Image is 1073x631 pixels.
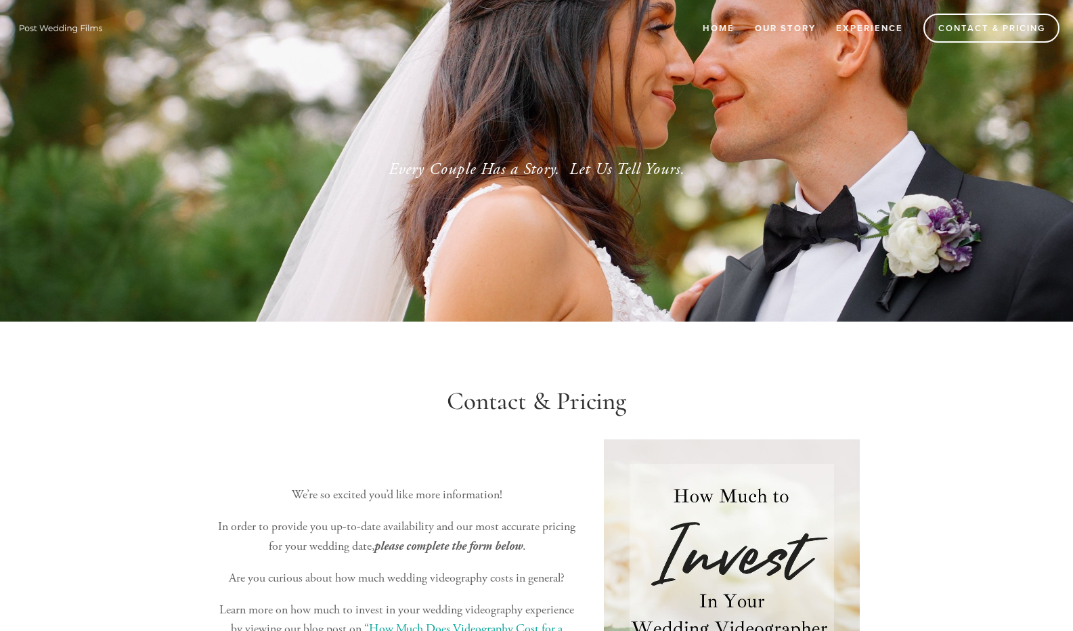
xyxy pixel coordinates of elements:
[923,14,1059,43] a: Contact & Pricing
[374,539,523,553] em: please complete the form below
[213,517,581,557] p: In order to provide you up-to-date availability and our most accurate pricing for your wedding da...
[235,157,839,181] p: Every Couple Has a Story. Let Us Tell Yours.
[746,17,825,39] a: Our Story
[213,485,581,505] p: We’re so excited you’d like more information!
[694,17,743,39] a: Home
[14,18,108,38] img: Wisconsin Wedding Videographer
[827,17,912,39] a: Experience
[213,569,581,588] p: Are you curious about how much wedding videography costs in general?
[213,387,860,416] h1: Contact & Pricing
